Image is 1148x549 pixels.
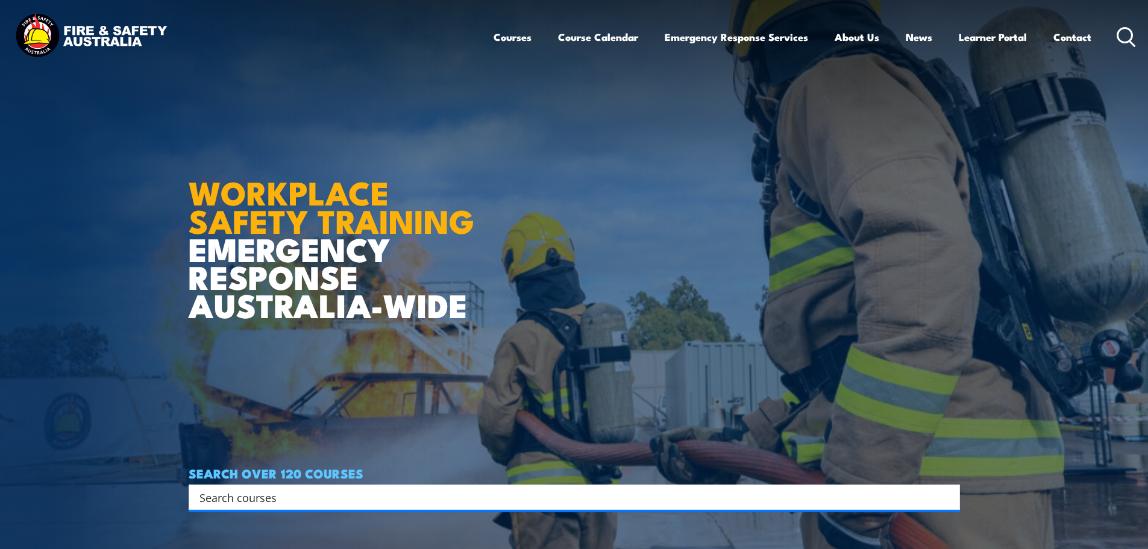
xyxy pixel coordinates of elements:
[189,466,960,480] h4: SEARCH OVER 120 COURSES
[494,21,532,53] a: Courses
[189,148,483,319] h1: EMERGENCY RESPONSE AUSTRALIA-WIDE
[835,21,879,53] a: About Us
[189,166,474,245] strong: WORKPLACE SAFETY TRAINING
[665,21,808,53] a: Emergency Response Services
[558,21,638,53] a: Course Calendar
[959,21,1027,53] a: Learner Portal
[906,21,932,53] a: News
[1053,21,1091,53] a: Contact
[199,488,933,506] input: Search input
[202,489,936,506] form: Search form
[939,489,956,506] button: Search magnifier button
